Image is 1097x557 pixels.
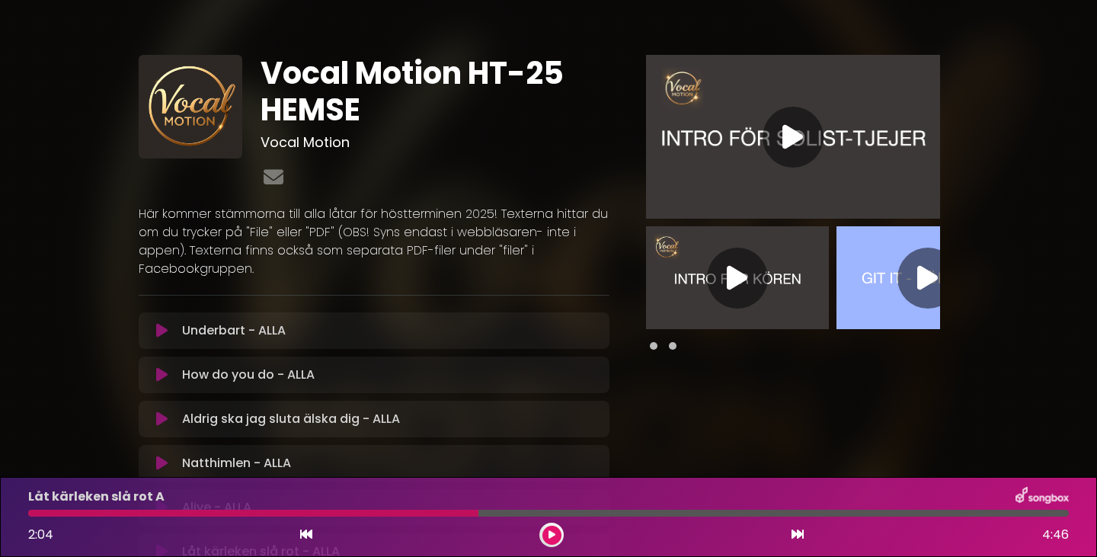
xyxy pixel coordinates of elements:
[261,134,609,151] h3: Vocal Motion
[182,454,291,472] p: Natthimlen - ALLA
[182,410,400,428] p: Aldrig ska jag sluta älska dig - ALLA
[182,322,286,340] p: Underbart - ALLA
[28,488,165,506] p: Låt kärleken slå rot A
[139,55,242,158] img: pGlB4Q9wSIK9SaBErEAn
[1015,487,1069,507] img: songbox-logo-white.png
[646,55,940,219] img: Video Thumbnail
[836,226,1019,329] img: Video Thumbnail
[646,226,829,329] img: Video Thumbnail
[182,366,315,384] p: How do you do - ALLA
[261,55,609,128] h1: Vocal Motion HT-25 HEMSE
[28,526,53,543] span: 2:04
[1042,526,1069,544] span: 4:46
[139,205,609,278] p: Här kommer stämmorna till alla låtar för höstterminen 2025! Texterna hittar du om du trycker på "...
